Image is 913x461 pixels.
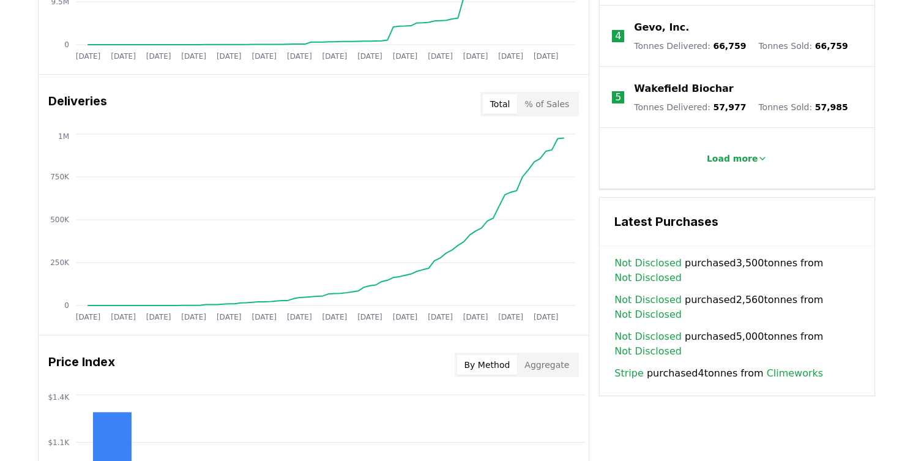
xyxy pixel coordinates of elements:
[252,52,277,61] tspan: [DATE]
[534,52,559,61] tspan: [DATE]
[322,52,348,61] tspan: [DATE]
[713,41,746,51] span: 66,759
[217,52,242,61] tspan: [DATE]
[393,313,418,321] tspan: [DATE]
[614,366,643,381] a: Stripe
[498,52,523,61] tspan: [DATE]
[428,52,453,61] tspan: [DATE]
[634,40,746,52] p: Tonnes Delivered :
[111,313,136,321] tspan: [DATE]
[181,313,206,321] tspan: [DATE]
[614,329,682,344] a: Not Disclosed
[614,212,860,231] h3: Latest Purchases
[463,52,488,61] tspan: [DATE]
[498,313,523,321] tspan: [DATE]
[50,216,70,224] tspan: 500K
[707,152,758,165] p: Load more
[614,271,682,285] a: Not Disclosed
[634,20,689,35] a: Gevo, Inc.
[217,313,242,321] tspan: [DATE]
[614,344,682,359] a: Not Disclosed
[615,90,621,105] p: 5
[111,52,136,61] tspan: [DATE]
[614,293,860,322] span: purchased 2,560 tonnes from
[463,313,488,321] tspan: [DATE]
[50,173,70,181] tspan: 750K
[457,355,518,375] button: By Method
[58,132,69,141] tspan: 1M
[758,40,848,52] p: Tonnes Sold :
[634,101,746,113] p: Tonnes Delivered :
[146,313,171,321] tspan: [DATE]
[614,256,860,285] span: purchased 3,500 tonnes from
[517,94,576,114] button: % of Sales
[48,353,115,377] h3: Price Index
[287,52,312,61] tspan: [DATE]
[483,94,518,114] button: Total
[517,355,576,375] button: Aggregate
[76,52,101,61] tspan: [DATE]
[48,393,70,402] tspan: $1.4K
[181,52,206,61] tspan: [DATE]
[614,293,682,307] a: Not Disclosed
[50,258,70,267] tspan: 250K
[393,52,418,61] tspan: [DATE]
[428,313,453,321] tspan: [DATE]
[615,29,621,43] p: 4
[287,313,312,321] tspan: [DATE]
[713,102,746,112] span: 57,977
[614,256,682,271] a: Not Disclosed
[48,438,70,447] tspan: $1.1K
[758,101,848,113] p: Tonnes Sold :
[815,41,848,51] span: 66,759
[64,40,69,49] tspan: 0
[614,329,860,359] span: purchased 5,000 tonnes from
[252,313,277,321] tspan: [DATE]
[815,102,848,112] span: 57,985
[614,307,682,322] a: Not Disclosed
[357,313,382,321] tspan: [DATE]
[322,313,348,321] tspan: [DATE]
[64,301,69,310] tspan: 0
[357,52,382,61] tspan: [DATE]
[767,366,824,381] a: Climeworks
[697,146,778,171] button: Load more
[76,313,101,321] tspan: [DATE]
[48,92,107,116] h3: Deliveries
[614,366,823,381] span: purchased 4 tonnes from
[534,313,559,321] tspan: [DATE]
[634,81,733,96] a: Wakefield Biochar
[146,52,171,61] tspan: [DATE]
